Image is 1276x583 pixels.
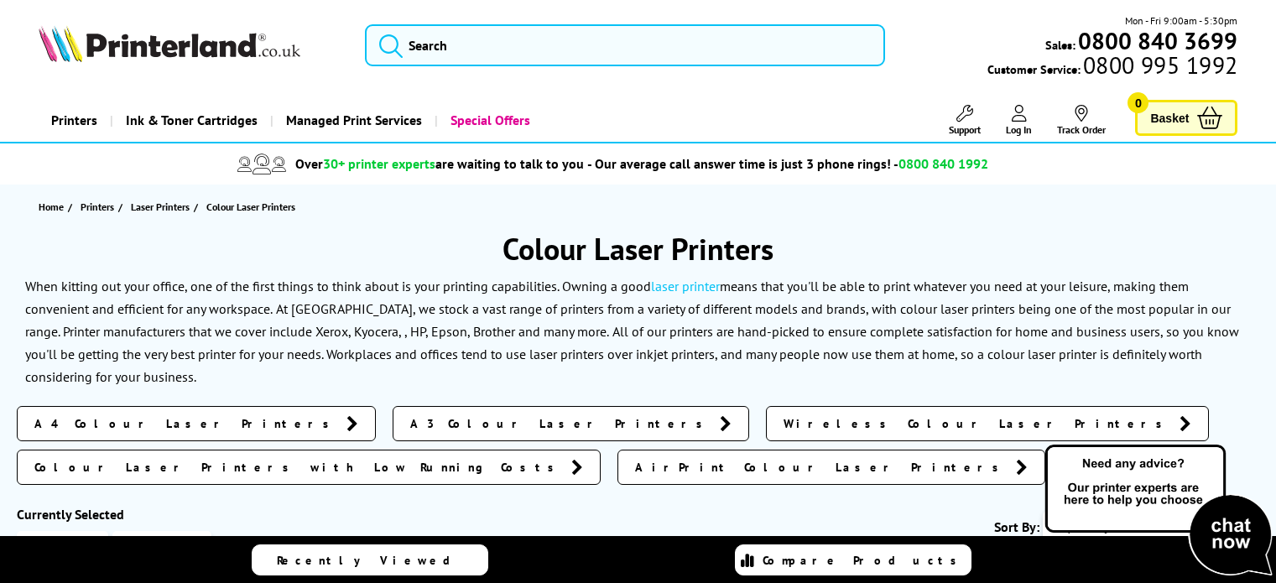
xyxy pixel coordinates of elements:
[17,229,1259,268] h1: Colour Laser Printers
[1075,33,1237,49] a: 0800 840 3699
[270,99,435,142] a: Managed Print Services
[25,300,1231,340] p: At [GEOGRAPHIC_DATA], we stock a vast range of printers from a variety of different models and br...
[17,406,376,441] a: A4 Colour Laser Printers
[39,198,68,216] a: Home
[994,518,1039,535] span: Sort By:
[277,553,467,568] span: Recently Viewed
[25,323,1239,385] p: All of our printers are hand-picked to ensure complete satisfaction for home and business users, ...
[39,25,300,62] img: Printerland Logo
[587,155,988,172] span: - Our average call answer time is just 3 phone rings! -
[1125,13,1237,29] span: Mon - Fri 9:00am - 5:30pm
[949,123,981,136] span: Support
[17,450,601,485] a: Colour Laser Printers with Low Running Costs
[1081,57,1237,73] span: 0800 995 1992
[206,200,295,213] span: Colour Laser Printers
[25,278,1189,317] p: When kitting out your office, one of the first things to think about is your printing capabilitie...
[898,155,988,172] span: 0800 840 1992
[252,544,488,575] a: Recently Viewed
[766,406,1209,441] a: Wireless Colour Laser Printers
[81,198,114,216] span: Printers
[323,155,435,172] span: 30+ printer experts
[81,198,118,216] a: Printers
[1041,442,1276,580] img: Open Live Chat window
[110,99,270,142] a: Ink & Toner Cartridges
[131,198,194,216] a: Laser Printers
[949,105,981,136] a: Support
[1150,107,1189,129] span: Basket
[617,450,1045,485] a: AirPrint Colour Laser Printers
[393,406,749,441] a: A3 Colour Laser Printers
[1078,25,1237,56] b: 0800 840 3699
[1006,105,1032,136] a: Log In
[1006,123,1032,136] span: Log In
[365,24,885,66] input: Search
[39,99,110,142] a: Printers
[17,506,278,523] div: Currently Selected
[987,57,1237,77] span: Customer Service:
[34,459,563,476] span: Colour Laser Printers with Low Running Costs
[763,553,966,568] span: Compare Products
[635,459,1008,476] span: AirPrint Colour Laser Printers
[435,99,543,142] a: Special Offers
[651,278,720,294] a: laser printer
[131,198,190,216] span: Laser Printers
[410,415,711,432] span: A3 Colour Laser Printers
[34,415,338,432] span: A4 Colour Laser Printers
[1057,105,1106,136] a: Track Order
[784,415,1171,432] span: Wireless Colour Laser Printers
[735,544,971,575] a: Compare Products
[1128,92,1148,113] span: 0
[39,25,344,65] a: Printerland Logo
[126,99,258,142] span: Ink & Toner Cartridges
[1135,100,1237,136] a: Basket 0
[1045,37,1075,53] span: Sales:
[295,155,584,172] span: Over are waiting to talk to you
